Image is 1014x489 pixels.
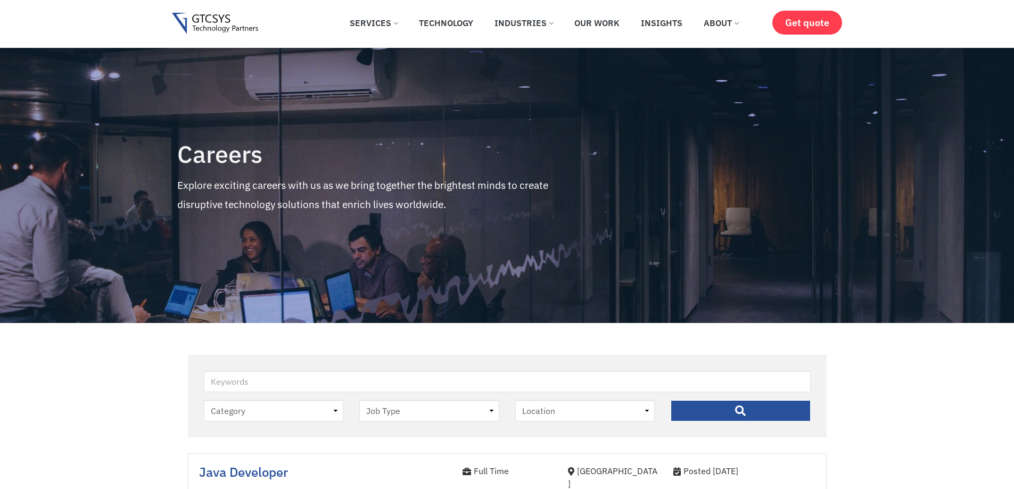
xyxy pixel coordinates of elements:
[566,11,628,35] a: Our Work
[177,176,586,214] p: Explore exciting careers with us as we bring together the brightest minds to create disruptive te...
[633,11,690,35] a: Insights
[671,400,811,421] input: 
[177,141,586,168] h4: Careers
[487,11,561,35] a: Industries
[199,463,288,480] a: Java Developer
[696,11,746,35] a: About
[785,17,829,28] span: Get quote
[772,11,842,35] a: Get quote
[673,465,815,477] div: Posted [DATE]
[411,11,481,35] a: Technology
[342,11,406,35] a: Services
[204,371,811,392] input: Keywords
[463,465,552,477] div: Full Time
[172,13,259,35] img: Gtcsys logo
